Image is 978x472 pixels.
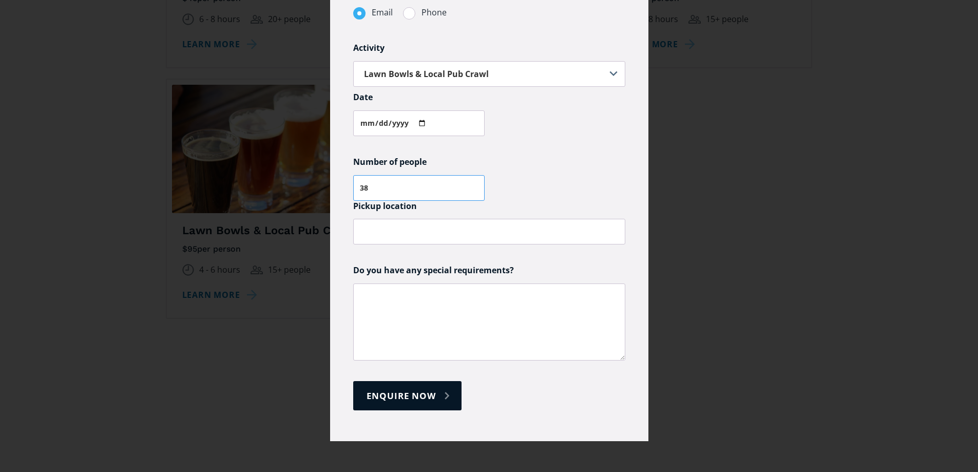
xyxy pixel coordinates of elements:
input: Enquire now [353,381,462,410]
h6: Pickup location [353,201,625,212]
span: Phone [421,6,447,20]
h6: Number of people [353,157,625,167]
h6: Do you have any special requirements? [353,265,625,276]
h6: Activity [353,43,625,53]
h6: Date [353,92,625,103]
span: Email [372,6,393,20]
